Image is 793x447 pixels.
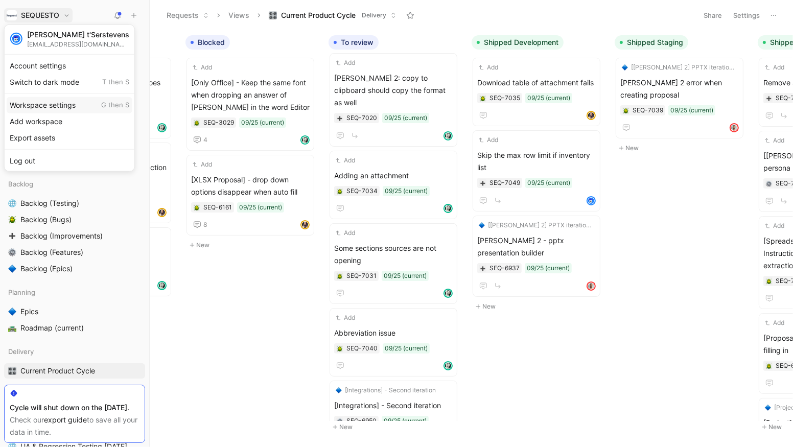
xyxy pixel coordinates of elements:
[7,129,132,146] div: Export assets
[11,34,21,44] img: avatar
[101,100,129,109] span: G then S
[4,25,135,172] div: SEQUESTOSEQUESTO
[27,30,129,39] div: [PERSON_NAME] t'Serstevens
[27,40,129,48] div: [EMAIL_ADDRESS][DOMAIN_NAME]
[7,57,132,74] div: Account settings
[7,152,132,169] div: Log out
[7,97,132,113] div: Workspace settings
[7,113,132,129] div: Add workspace
[102,77,129,86] span: T then S
[7,74,132,90] div: Switch to dark mode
